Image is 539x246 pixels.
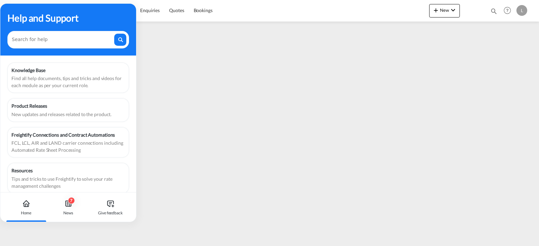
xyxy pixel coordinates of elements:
[516,5,527,16] div: L
[449,6,457,14] md-icon: icon-chevron-down
[502,5,516,17] div: Help
[490,7,498,17] div: icon-magnify
[429,4,460,17] button: icon-plus 400-fgNewicon-chevron-down
[432,7,457,13] span: New
[140,7,160,13] span: Enquiries
[169,7,184,13] span: Quotes
[502,5,513,16] span: Help
[490,7,498,15] md-icon: icon-magnify
[10,3,56,18] img: c67187802a5a11ec94275b5db69a26e6.png
[194,7,213,13] span: Bookings
[432,6,440,14] md-icon: icon-plus 400-fg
